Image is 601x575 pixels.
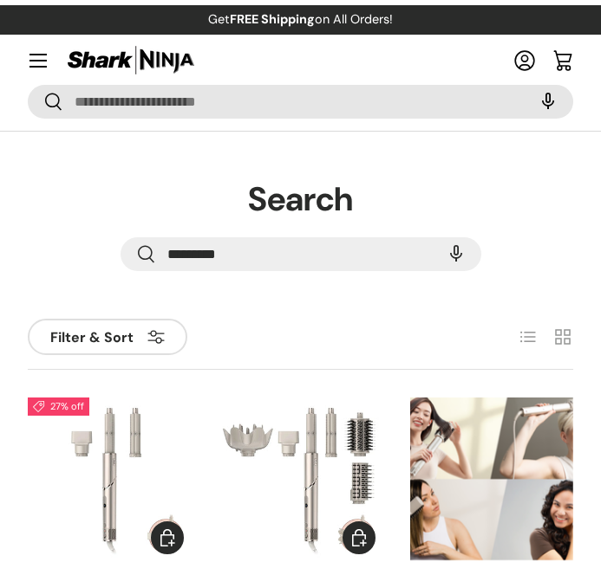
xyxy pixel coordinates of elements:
[28,397,191,560] a: Shark FlexStyle - Essential Package (HD415SL)
[219,397,382,560] a: Shark FlexStyle - Full Package (HD440SL)
[28,397,89,416] span: 27% off
[230,11,315,27] strong: FREE Shipping
[428,235,480,273] speech-search-button: Search by voice
[66,43,196,77] img: Shark Ninja Philippines
[28,397,191,560] img: shark-flexstyle-esential-package-what's-in-the-box-full-view-sharkninja-philippines
[520,82,572,120] speech-search-button: Search by voice
[410,397,573,560] img: https://sharkninja.com.ph/collections/shark-beauty
[28,319,187,355] button: Filter & Sort
[219,397,382,560] img: shark-flexstyle-full-package-what's-in-the-box-full-view-sharkninja-philippines
[50,329,134,346] span: Filter & Sort
[28,179,573,221] h1: Search
[208,10,393,29] p: Get on All Orders!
